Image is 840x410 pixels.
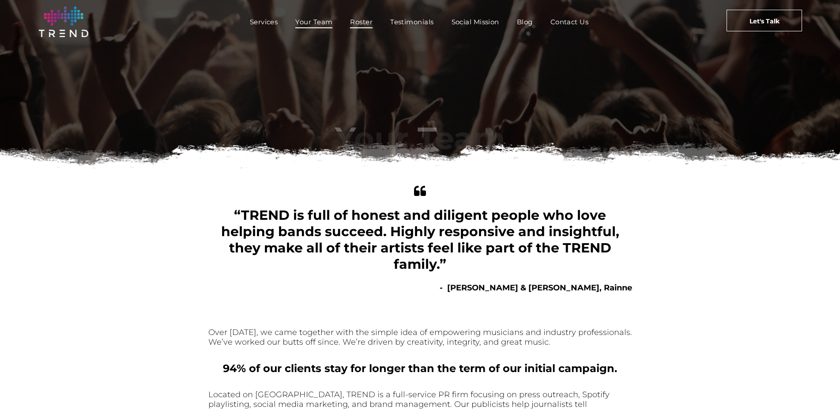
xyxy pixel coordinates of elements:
font: Your Team [335,119,505,157]
a: Your Team [286,15,341,28]
a: Blog [508,15,542,28]
span: Roster [350,15,373,28]
a: Contact Us [542,15,598,28]
a: Testimonials [381,15,442,28]
a: Roster [341,15,381,28]
b: 94% of our clients stay for longer than the term of our initial campaign. [223,362,617,375]
img: logo [39,7,88,37]
font: Over [DATE], we came together with the simple idea of empowering musicians and industry professio... [208,327,632,347]
iframe: Chat Widget [796,368,840,410]
b: - [PERSON_NAME] & [PERSON_NAME], Rainne [440,283,632,293]
span: “TREND is full of honest and diligent people who love helping bands succeed. Highly responsive an... [221,207,619,272]
a: Services [241,15,287,28]
span: Let's Talk [750,10,780,32]
a: Let's Talk [727,10,802,31]
a: Social Mission [443,15,508,28]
